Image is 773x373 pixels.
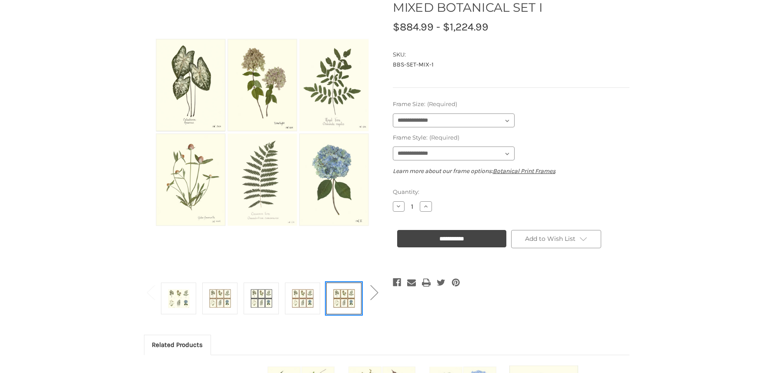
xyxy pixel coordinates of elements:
img: Gold Bamboo Frame [333,284,355,313]
small: (Required) [427,100,457,107]
button: Go to slide 2 of 2 [365,279,383,305]
a: Print [422,276,431,289]
a: Add to Wish List [511,230,602,248]
small: (Required) [429,134,459,141]
button: Go to slide 2 of 2 [142,279,159,305]
img: Antique Gold Frame [209,284,231,313]
img: Unframed [168,284,190,313]
span: Add to Wish List [525,235,576,243]
label: Quantity: [393,188,629,196]
label: Frame Style: [393,133,629,142]
dt: SKU: [393,50,627,59]
label: Frame Size: [393,100,629,109]
dd: BBS-SET-MIX-1 [393,60,629,69]
p: Learn more about our frame options: [393,167,629,176]
span: $884.99 - $1,224.99 [393,20,489,33]
a: Botanical Print Frames [493,167,555,175]
img: Burlewood Frame [292,284,314,313]
img: Black Frame [251,284,272,313]
a: Related Products [144,335,211,354]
